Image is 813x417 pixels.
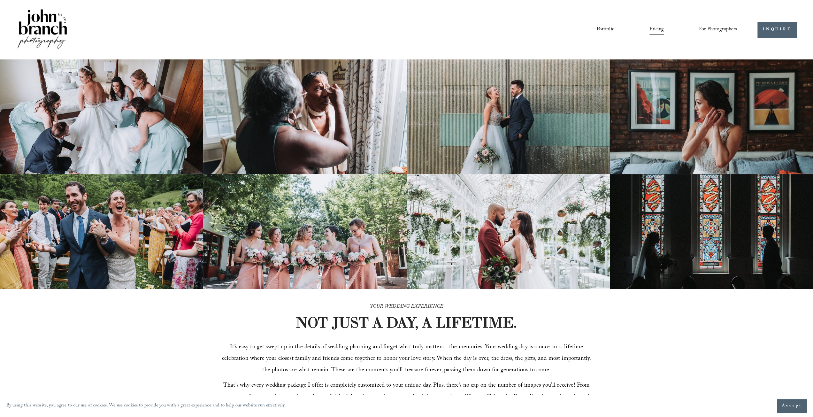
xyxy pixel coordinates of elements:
[596,24,614,35] a: Portfolio
[407,174,610,289] img: Bride and groom standing in an elegant greenhouse with chandeliers and lush greenery.
[16,8,68,51] img: John Branch IV Photography
[610,59,813,174] img: Bride adjusting earring in front of framed posters on a brick wall.
[757,22,797,38] a: INQUIRE
[203,174,406,289] img: A bride and four bridesmaids in pink dresses, holding bouquets with pink and white flowers, smili...
[649,24,664,35] a: Pricing
[223,381,592,414] span: That’s why every wedding package I offer is completely customized to your unique day. Plus, there...
[203,59,406,174] img: Woman applying makeup to another woman near a window with floral curtains and autumn flowers.
[699,25,737,35] span: For Photographers
[782,403,802,409] span: Accept
[407,59,610,174] img: A bride and groom standing together, laughing, with the bride holding a bouquet in front of a cor...
[370,303,443,311] em: YOUR WEDDING EXPERIENCE
[6,401,286,411] p: By using this website, you agree to our use of cookies. We use cookies to provide you with a grea...
[699,24,737,35] a: folder dropdown
[777,399,807,413] button: Accept
[610,174,813,289] img: Silhouettes of a bride and groom facing each other in a church, with colorful stained glass windo...
[295,313,517,332] strong: NOT JUST A DAY, A LIFETIME.
[222,343,593,375] span: It’s easy to get swept up in the details of wedding planning and forget what truly matters—the me...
